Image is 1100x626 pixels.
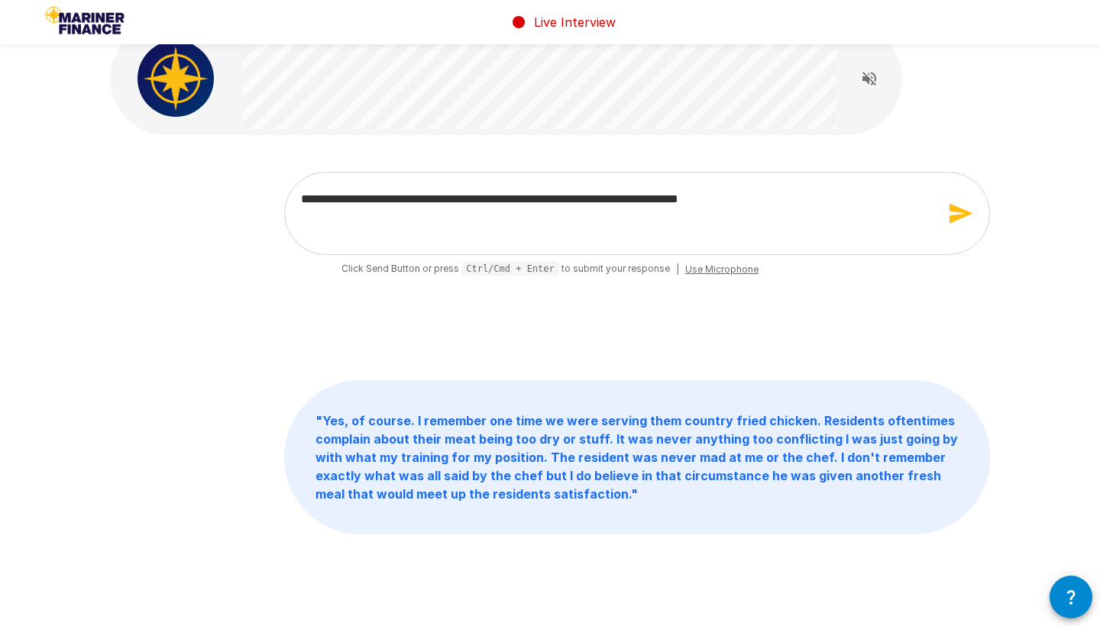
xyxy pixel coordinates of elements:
p: Live Interview [534,13,616,31]
pre: Ctrl/Cmd + Enter [461,262,559,276]
span: | [676,262,679,277]
b: " Yes, of course. I remember one time we were serving them country fried chicken. Residents often... [315,413,958,502]
img: mariner_avatar.png [137,40,214,117]
span: Use Microphone [685,262,759,277]
span: Click Send Button or press to submit your response [341,261,670,277]
button: Read questions aloud [854,63,885,94]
